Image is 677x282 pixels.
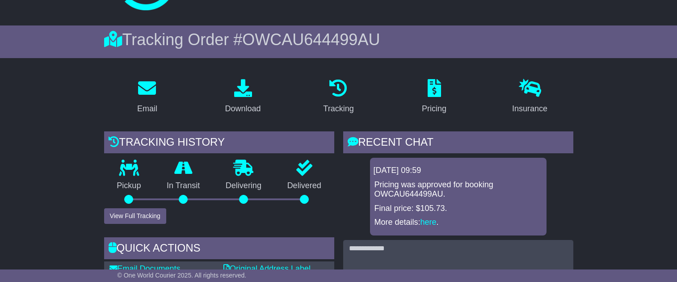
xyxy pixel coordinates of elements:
a: Tracking [317,76,359,118]
a: Original Address Label [223,264,311,273]
div: Download [225,103,261,115]
a: Pricing [416,76,452,118]
p: Pickup [104,181,154,191]
span: OWCAU644499AU [242,30,380,49]
div: Pricing [422,103,446,115]
div: Insurance [512,103,547,115]
p: In Transit [154,181,213,191]
a: here [420,218,437,227]
p: Final price: $105.73. [374,204,542,214]
p: Delivered [274,181,334,191]
div: Tracking Order # [104,30,573,49]
div: Tracking [323,103,353,115]
button: View Full Tracking [104,208,166,224]
p: Delivering [213,181,274,191]
div: Email [137,103,157,115]
a: Insurance [506,76,553,118]
a: Email [131,76,163,118]
span: © One World Courier 2025. All rights reserved. [118,272,247,279]
p: More details: . [374,218,542,227]
div: RECENT CHAT [343,131,573,156]
div: [DATE] 09:59 [374,166,543,176]
p: Pricing was approved for booking OWCAU644499AU. [374,180,542,199]
a: Download [219,76,266,118]
div: Tracking history [104,131,334,156]
div: Quick Actions [104,237,334,261]
a: Email Documents [109,264,181,273]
